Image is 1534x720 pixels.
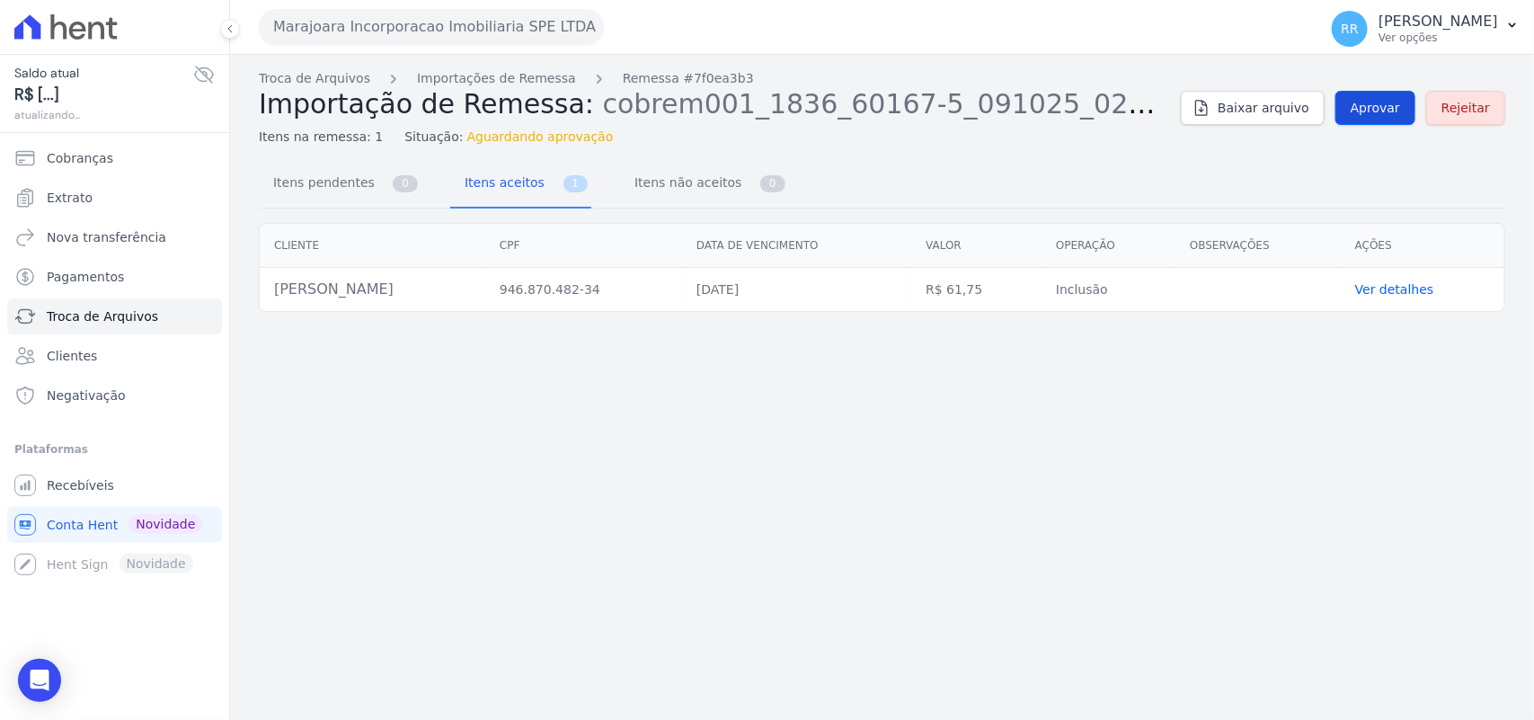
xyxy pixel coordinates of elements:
a: Negativação [7,378,222,413]
a: Troca de Arquivos [259,69,370,88]
nav: Tab selector [259,161,789,209]
span: Itens na remessa: 1 [259,128,383,147]
span: RR [1341,22,1358,35]
a: Recebíveis [7,467,222,503]
span: Conta Hent [47,516,118,534]
a: Aprovar [1335,91,1415,125]
td: Inclusão [1042,268,1175,312]
a: Importações de Remessa [417,69,576,88]
a: Itens pendentes 0 [259,161,421,209]
th: Operação [1042,224,1175,268]
div: Plataformas [14,439,215,460]
td: [PERSON_NAME] [260,268,485,312]
span: Cobranças [47,149,113,167]
span: Troca de Arquivos [47,307,158,325]
a: Nova transferência [7,219,222,255]
a: Pagamentos [7,259,222,295]
span: Rejeitar [1441,99,1490,117]
a: Baixar arquivo [1181,91,1325,125]
span: Baixar arquivo [1218,99,1309,117]
span: R$ [...] [14,83,193,107]
span: Itens não aceitos [624,164,745,200]
th: Valor [911,224,1042,268]
div: Open Intercom Messenger [18,659,61,702]
span: Extrato [47,189,93,207]
span: Itens pendentes [262,164,378,200]
th: Observações [1175,224,1341,268]
span: 0 [760,175,785,192]
th: Data de vencimento [682,224,911,268]
a: Remessa #7f0ea3b3 [623,69,754,88]
td: 946.870.482-34 [485,268,682,312]
span: Aprovar [1351,99,1400,117]
span: atualizando... [14,107,193,123]
span: Aguardando aprovação [467,128,614,147]
a: Itens não aceitos 0 [620,161,789,209]
span: 1 [563,175,589,192]
span: Importação de Remessa: [259,88,594,120]
span: Negativação [47,387,126,404]
td: [DATE] [682,268,911,312]
a: Cobranças [7,140,222,176]
th: Ações [1341,224,1504,268]
p: [PERSON_NAME] [1379,13,1498,31]
span: Novidade [129,514,202,534]
nav: Breadcrumb [259,69,1166,88]
button: Marajoara Incorporacao Imobiliaria SPE LTDA [259,9,604,45]
a: Rejeitar [1426,91,1505,125]
td: R$ 61,75 [911,268,1042,312]
a: Conta Hent Novidade [7,507,222,543]
span: Nova transferência [47,228,166,246]
a: Itens aceitos 1 [450,161,591,209]
span: Clientes [47,347,97,365]
th: CPF [485,224,682,268]
a: Troca de Arquivos [7,298,222,334]
a: Clientes [7,338,222,374]
button: RR [PERSON_NAME] Ver opções [1317,4,1534,54]
span: cobrem001_1836_60167-5_091025_022.TXT [603,86,1205,120]
th: Cliente [260,224,485,268]
span: Situação: [404,128,463,147]
p: Ver opções [1379,31,1498,45]
a: Ver detalhes [1355,282,1434,297]
nav: Sidebar [14,140,215,582]
span: Itens aceitos [454,164,548,200]
span: 0 [393,175,418,192]
a: Extrato [7,180,222,216]
span: Recebíveis [47,476,114,494]
span: Pagamentos [47,268,124,286]
span: Saldo atual [14,64,193,83]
